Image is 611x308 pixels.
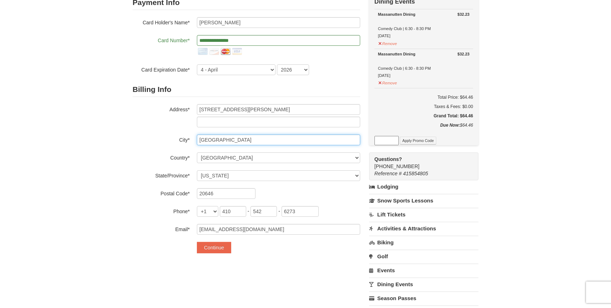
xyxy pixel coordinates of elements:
span: - [278,208,280,214]
h2: Billing Info [133,82,360,97]
span: - [248,208,249,214]
label: Email* [133,224,190,233]
span: [PHONE_NUMBER] [374,156,466,169]
input: xxx [220,206,246,217]
label: Phone* [133,206,190,215]
a: Lodging [369,180,478,193]
input: Billing Info [197,104,360,115]
span: Reference # [374,171,402,176]
span: 415854805 [403,171,428,176]
strong: $32.23 [457,50,470,58]
img: amex.png [197,46,208,57]
a: Season Passes [369,292,478,305]
button: Continue [197,242,231,253]
div: Massanutten Dining [378,50,470,58]
button: Remove [378,78,397,87]
input: Card Holder Name [197,17,360,28]
input: Postal Code [197,188,255,199]
label: Address* [133,104,190,113]
label: Card Number* [133,35,190,44]
label: Card Holder's Name* [133,17,190,26]
label: Country* [133,152,190,161]
img: mastercard.png [220,46,231,57]
div: $64.46 [374,122,473,136]
div: Comedy Club | 6:30 - 8:30 PM [DATE] [378,11,470,39]
a: Biking [369,236,478,249]
strong: $32.23 [457,11,470,18]
a: Lift Tickets [369,208,478,221]
a: Events [369,264,478,277]
img: discover.png [208,46,220,57]
button: Remove [378,38,397,47]
label: Card Expiration Date* [133,64,190,73]
div: Taxes & Fees: $0.00 [374,103,473,110]
input: xxxx [282,206,319,217]
input: Email [197,224,360,235]
strong: Questions? [374,156,402,162]
div: Comedy Club | 6:30 - 8:30 PM [DATE] [378,50,470,79]
label: Postal Code* [133,188,190,197]
label: State/Province* [133,170,190,179]
strong: Due Now: [440,123,460,128]
button: Apply Promo Code [400,137,436,145]
a: Dining Events [369,278,478,291]
div: Massanutten Dining [378,11,470,18]
input: City [197,135,360,145]
label: City* [133,135,190,143]
a: Activities & Attractions [369,222,478,235]
h5: Grand Total: $64.46 [374,112,473,119]
input: xxx [250,206,277,217]
a: Snow Sports Lessons [369,194,478,207]
img: visa.png [231,46,243,57]
a: Golf [369,250,478,263]
h6: Total Price: $64.46 [374,94,473,101]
